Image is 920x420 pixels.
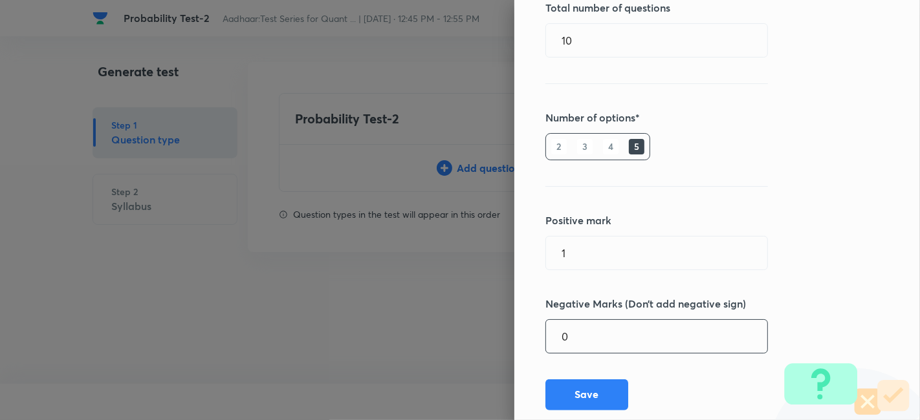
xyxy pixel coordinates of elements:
h6: 3 [577,139,593,154]
h5: Negative Marks (Don’t add negative sign) [545,296,846,311]
h6: 2 [551,139,567,154]
h5: Positive mark [545,213,846,228]
h6: 5 [629,139,644,154]
button: Save [545,379,628,410]
input: Negative marks [546,320,767,353]
h5: Number of options* [545,110,846,125]
input: No. of questions [546,24,767,57]
h6: 4 [603,139,619,154]
input: Positive marks [546,236,767,269]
